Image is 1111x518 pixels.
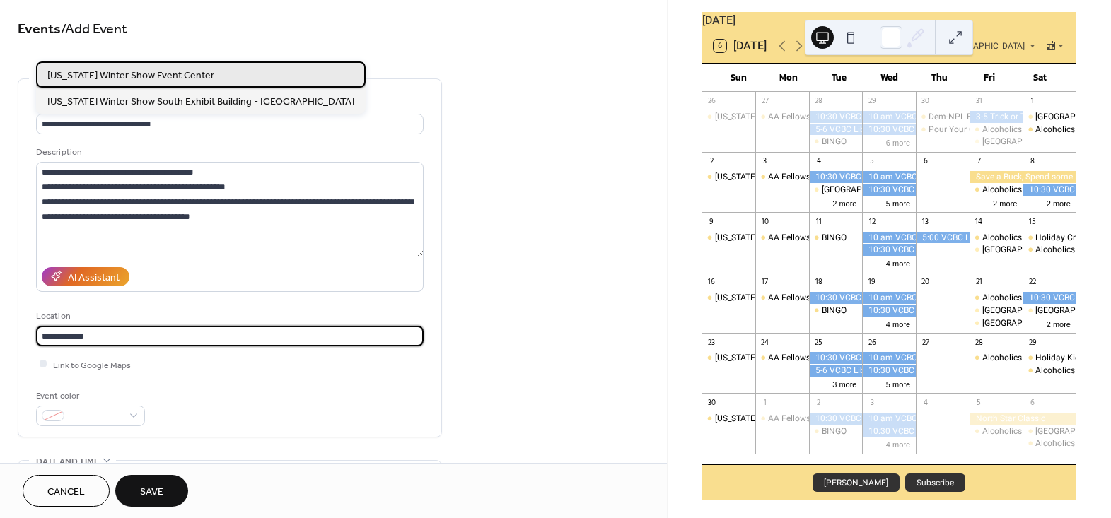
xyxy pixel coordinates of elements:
[866,96,877,107] div: 29
[862,244,916,256] div: 10:30 VCBC Library Story Hour
[1027,156,1037,167] div: 8
[1023,124,1076,136] div: Alcoholics Anonymous
[760,156,770,167] div: 3
[987,196,1023,208] button: 2 more
[813,337,824,348] div: 25
[115,475,188,507] button: Save
[970,232,1023,244] div: Alcoholics Anonymous
[970,425,1023,437] div: Alcoholics Anonymous
[1023,232,1076,244] div: Holiday Craft & Vendor Event
[715,352,791,364] div: [US_STATE] Hold'em
[809,171,863,183] div: 10:30 VCBC Library Next Chapter Book Club
[760,397,770,408] div: 1
[982,124,1071,136] div: Alcoholics Anonymous
[1023,305,1076,317] div: Valley City State University Women's Basketball vs Montana Tech
[920,277,931,288] div: 20
[809,184,863,196] div: Valley City State University Women's Basketball vs University of Minnesota Morris
[813,397,824,408] div: 2
[813,473,900,492] button: [PERSON_NAME]
[916,232,970,244] div: 5:00 VCBC Library Adult Painting Club
[864,64,914,92] div: Wed
[1023,352,1076,364] div: Holiday Kickoff
[702,292,756,304] div: Texas Hold'em
[880,317,916,329] button: 4 more
[768,352,850,364] div: AA Fellowship Corner
[920,216,931,227] div: 13
[880,437,916,449] button: 4 more
[715,413,791,425] div: [US_STATE] Hold'em
[974,156,984,167] div: 7
[706,397,717,408] div: 30
[702,413,756,425] div: Texas Hold'em
[768,111,850,123] div: AA Fellowship Corner
[36,389,142,404] div: Event color
[755,413,809,425] div: AA Fellowship Corner
[822,305,847,317] div: BINGO
[880,377,916,389] button: 5 more
[61,16,127,43] span: / Add Event
[140,485,163,500] span: Save
[862,124,916,136] div: 10:30 VCBC Library Story Hour
[23,475,110,507] a: Cancel
[862,425,916,437] div: 10:30 VCBC Library Story Hour
[814,64,864,92] div: Tue
[1015,64,1065,92] div: Sat
[866,397,877,408] div: 3
[755,292,809,304] div: AA Fellowship Corner
[47,485,85,500] span: Cancel
[813,96,824,107] div: 28
[827,377,862,389] button: 3 more
[768,413,850,425] div: AA Fellowship Corner
[18,16,61,43] a: Events
[822,136,847,148] div: BINGO
[813,156,824,167] div: 4
[702,111,756,123] div: Texas Hold'em
[755,232,809,244] div: AA Fellowship Corner
[702,352,756,364] div: Texas Hold'em
[970,317,1023,329] div: Valley City State University Men's Basketball vs Montana Western
[809,136,863,148] div: BINGO
[916,124,970,136] div: Pour Your Own Epoxy
[880,136,916,148] button: 6 more
[1023,365,1076,377] div: Alcoholics Anonymous
[970,413,1076,425] div: North Star Classic
[920,337,931,348] div: 27
[862,305,916,317] div: 10:30 VCBC Library Story Hour
[36,454,99,469] span: Date and time
[809,305,863,317] div: BINGO
[809,365,863,377] div: 5-6 VCBC Library Nature Explorer's Club
[47,68,214,83] span: [US_STATE] Winter Show Event Center
[920,96,931,107] div: 30
[1027,277,1037,288] div: 22
[706,277,717,288] div: 16
[1027,96,1037,107] div: 1
[1041,196,1076,208] button: 2 more
[914,64,965,92] div: Thu
[809,232,863,244] div: BINGO
[965,64,1015,92] div: Fri
[822,425,847,437] div: BINGO
[866,277,877,288] div: 19
[1023,425,1076,437] div: Valley City Masonic Lodge Pancake Breakfast
[974,277,984,288] div: 21
[706,337,717,348] div: 23
[970,352,1023,364] div: Alcoholics Anonymous
[809,124,863,136] div: 5-6 VCBC Library Nature Explorer's Club
[970,111,1023,123] div: 3-5 Trick or Treat the Library & Central Ave
[1027,337,1037,348] div: 29
[1027,397,1037,408] div: 6
[974,337,984,348] div: 28
[866,216,877,227] div: 12
[702,12,1076,29] div: [DATE]
[1023,184,1076,196] div: 10:30 VCBC Library LEGO Club
[929,111,1061,123] div: Dem-NPL Fall Roundup--District 24
[768,292,850,304] div: AA Fellowship Corner
[970,184,1023,196] div: Alcoholics Anonymous
[970,136,1023,148] div: Valley City State University Women's Basketball vs Providence University College
[809,413,863,425] div: 10:30 VCBC Library Next Chapter Book Club
[866,156,877,167] div: 5
[36,309,421,324] div: Location
[1041,317,1076,329] button: 2 more
[760,216,770,227] div: 10
[827,196,862,208] button: 2 more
